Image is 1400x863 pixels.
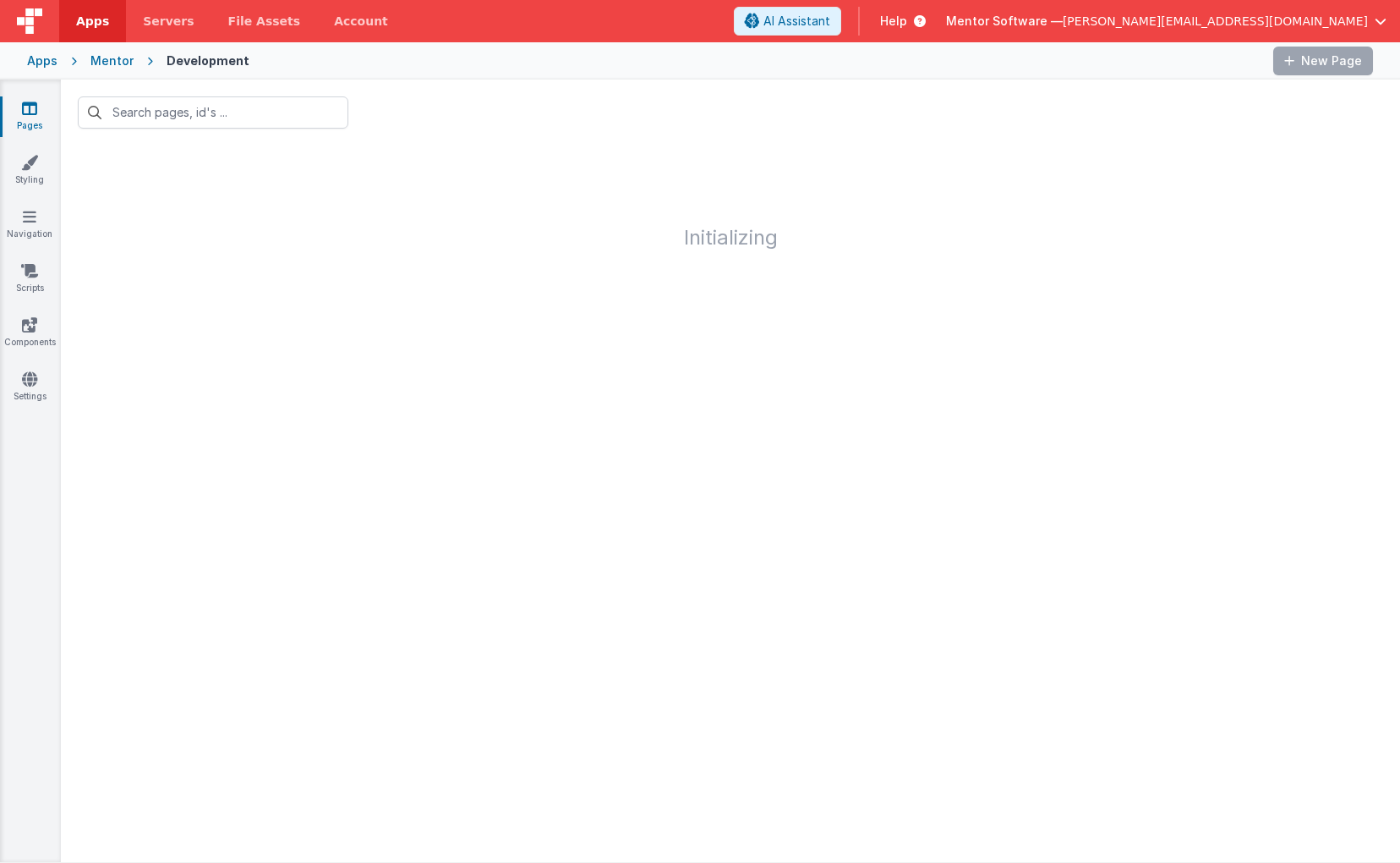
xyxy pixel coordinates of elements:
input: Search pages, id's ... [78,96,348,129]
button: AI Assistant [734,7,841,36]
span: Mentor Software — [946,13,1063,30]
div: Mentor [90,52,134,69]
span: AI Assistant [763,13,830,30]
span: File Assets [228,13,301,30]
span: Apps [76,13,109,30]
button: New Page [1273,47,1373,75]
button: Mentor Software — [PERSON_NAME][EMAIL_ADDRESS][DOMAIN_NAME] [946,13,1386,30]
span: Help [880,13,907,30]
h1: Initializing [61,146,1400,249]
div: Apps [27,52,57,69]
div: Development [167,52,249,69]
span: [PERSON_NAME][EMAIL_ADDRESS][DOMAIN_NAME] [1063,13,1368,30]
span: Servers [143,13,194,30]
